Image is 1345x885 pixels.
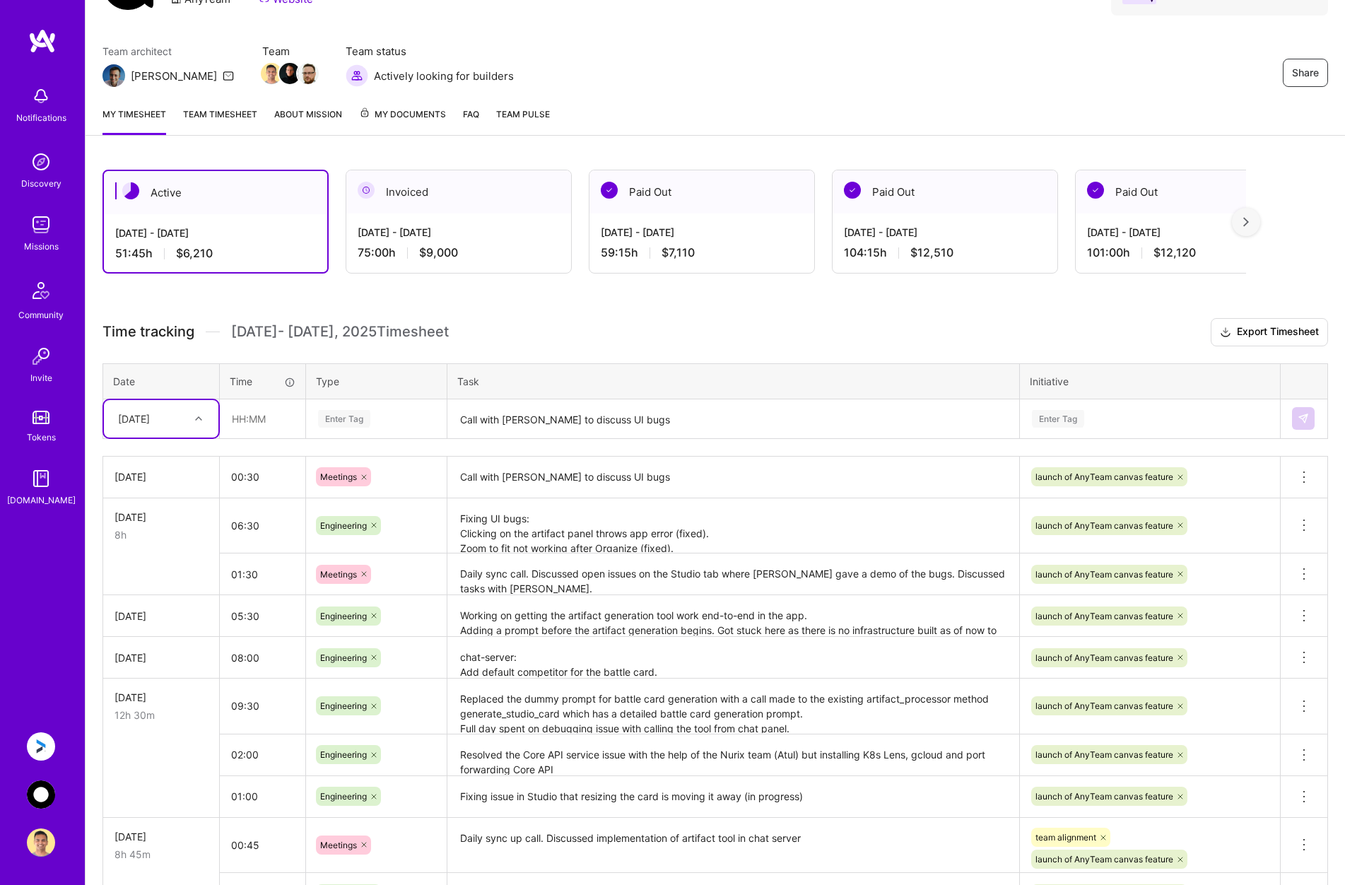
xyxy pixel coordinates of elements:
span: $7,110 [662,245,695,260]
textarea: Working on getting the artifact generation tool work end-to-end in the app. Adding a prompt befor... [449,597,1018,635]
span: $9,000 [419,245,458,260]
input: HH:MM [220,597,305,635]
img: Paid Out [601,182,618,199]
div: Initiative [1030,374,1270,389]
img: discovery [27,148,55,176]
a: User Avatar [23,828,59,857]
img: Paid Out [1087,182,1104,199]
img: teamwork [27,211,55,239]
span: Engineering [320,611,367,621]
span: Meetings [320,471,357,482]
div: 12h 30m [114,708,208,722]
div: [DATE] [118,411,150,426]
div: 104:15 h [844,245,1046,260]
span: Actively looking for builders [374,69,514,83]
input: HH:MM [220,556,305,593]
span: Team status [346,44,514,59]
span: Engineering [320,701,367,711]
span: launch of AnyTeam canvas feature [1035,569,1173,580]
div: 59:15 h [601,245,803,260]
textarea: Daily sync call. Discussed open issues on the Studio tab where [PERSON_NAME] gave a demo of the b... [449,555,1018,594]
textarea: Daily sync up call. Discussed implementation of artifact tool in chat server [449,819,1018,872]
input: HH:MM [221,400,305,438]
img: User Avatar [27,828,55,857]
img: right [1243,217,1249,227]
span: $12,510 [910,245,953,260]
input: HH:MM [220,778,305,815]
img: bell [27,82,55,110]
img: Team Member Avatar [298,63,319,84]
div: [DATE] - [DATE] [358,225,560,240]
div: [DATE] [114,609,208,623]
textarea: chat-server: Add default competitor for the battle card. Return a static response for generating ... [449,638,1018,677]
div: Community [18,307,64,322]
img: Actively looking for builders [346,64,368,87]
span: $6,210 [176,246,213,261]
div: Paid Out [1076,170,1300,213]
div: Tokens [27,430,56,445]
img: logo [28,28,57,54]
div: [DATE] [114,650,208,665]
button: Share [1283,59,1328,87]
a: Team Member Avatar [262,61,281,86]
input: HH:MM [220,458,305,496]
span: launch of AnyTeam canvas feature [1035,854,1173,865]
span: Share [1292,66,1319,80]
th: Type [306,363,447,399]
img: tokens [33,411,49,424]
div: [DATE] - [DATE] [844,225,1046,240]
div: [DATE] [114,510,208,524]
textarea: Replaced the dummy prompt for battle card generation with a call made to the existing artifact_pr... [449,680,1018,733]
textarea: Fixing issue in Studio that resizing the card is moving it away (in progress) [449,778,1018,816]
img: Invite [27,342,55,370]
div: [DATE] [114,829,208,844]
div: Time [230,374,295,389]
div: Discovery [21,176,61,191]
img: AnyTeam: Team for AI-Powered Sales Platform [27,780,55,809]
div: [DATE] [114,690,208,705]
div: 101:00 h [1087,245,1289,260]
span: Time tracking [102,323,194,341]
span: Engineering [320,749,367,760]
div: Enter Tag [1032,408,1084,430]
div: Invite [30,370,52,385]
span: launch of AnyTeam canvas feature [1035,701,1173,711]
textarea: Resolved the Core API service issue with the help of the Nurix team (Atul) but installing K8s Len... [449,736,1018,775]
span: launch of AnyTeam canvas feature [1035,652,1173,663]
a: About Mission [274,107,342,135]
input: HH:MM [220,826,305,864]
input: HH:MM [220,507,305,544]
img: Community [24,274,58,307]
span: Team [262,44,317,59]
div: Missions [24,239,59,254]
div: [DATE] - [DATE] [115,225,316,240]
div: Paid Out [589,170,814,213]
input: HH:MM [220,639,305,676]
div: 8h [114,527,208,542]
div: [DATE] - [DATE] [601,225,803,240]
div: Active [104,171,327,214]
img: Submit [1298,413,1309,424]
span: $12,120 [1153,245,1196,260]
span: Engineering [320,652,367,663]
textarea: Call with [PERSON_NAME] to discuss UI bugs [449,458,1018,497]
span: Meetings [320,840,357,850]
span: launch of AnyTeam canvas feature [1035,471,1173,482]
i: icon Download [1220,325,1231,340]
a: AnyTeam: Team for AI-Powered Sales Platform [23,780,59,809]
img: guide book [27,464,55,493]
img: Paid Out [844,182,861,199]
textarea: Fixing UI bugs: Clicking on the artifact panel throws app error (fixed). Zoom to fit not working ... [449,500,1018,553]
a: My Documents [359,107,446,135]
img: Team Architect [102,64,125,87]
img: Active [122,182,139,199]
div: Paid Out [833,170,1057,213]
a: Team Member Avatar [299,61,317,86]
div: Notifications [16,110,66,125]
a: Team Pulse [496,107,550,135]
span: Engineering [320,520,367,531]
a: Anguleris: BIMsmart AI MVP [23,732,59,761]
div: 8h 45m [114,847,208,862]
div: 75:00 h [358,245,560,260]
img: Anguleris: BIMsmart AI MVP [27,732,55,761]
